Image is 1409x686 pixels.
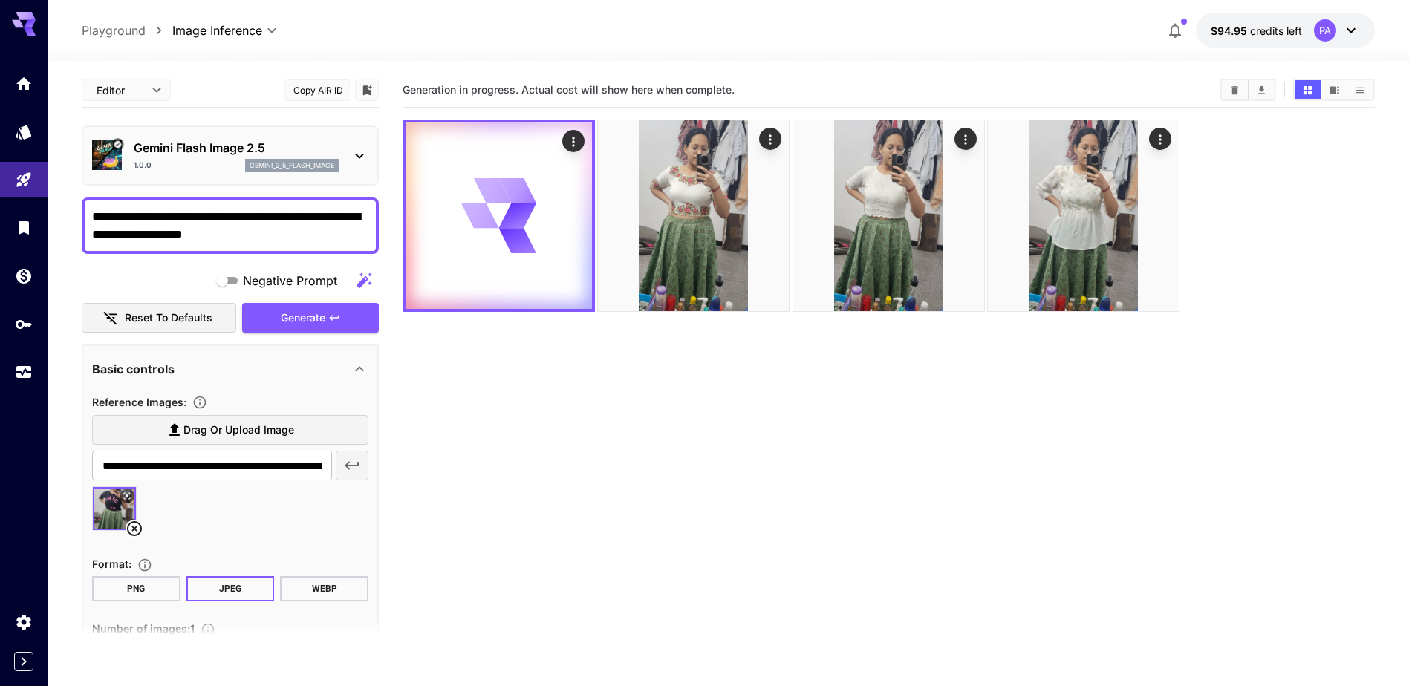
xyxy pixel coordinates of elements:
button: Choose the file format for the output image. [131,558,158,572]
a: Playground [82,22,146,39]
div: Playground [15,171,33,189]
button: Verified working [111,139,123,151]
span: Negative Prompt [243,272,337,290]
div: Clear ImagesDownload All [1220,79,1276,101]
div: $94.94805 [1211,23,1302,39]
span: Format : [92,558,131,570]
button: Clear Images [1222,80,1248,99]
img: Z [793,120,984,311]
p: Basic controls [92,360,175,378]
button: Download All [1249,80,1275,99]
p: 1.0.0 [134,160,152,171]
img: 2Q== [598,120,789,311]
span: Image Inference [172,22,262,39]
div: API Keys [15,315,33,333]
button: Add to library [360,81,374,99]
button: Reset to defaults [82,303,236,333]
nav: breadcrumb [82,22,172,39]
div: Settings [15,612,33,631]
div: Show images in grid viewShow images in video viewShow images in list view [1293,79,1375,101]
div: Actions [1150,128,1172,150]
button: $94.94805PA [1196,13,1375,48]
span: Reference Images : [92,396,186,408]
div: Actions [954,128,977,150]
img: 9k= [988,120,1179,311]
span: credits left [1250,24,1302,37]
button: Show images in video view [1321,80,1347,99]
p: gemini_2_5_flash_image [250,160,334,171]
button: WEBP [280,576,368,601]
span: Generate [281,309,325,327]
div: Models [15,122,33,141]
span: Editor [97,82,143,98]
button: Show images in list view [1347,80,1373,99]
div: Usage [15,363,33,382]
button: Expand sidebar [14,652,33,671]
button: Upload a reference image to guide the result. This is needed for Image-to-Image or Inpainting. Su... [186,395,213,410]
button: Generate [242,303,379,333]
div: Actions [760,128,782,150]
div: Basic controls [92,351,368,387]
button: PNG [92,576,180,601]
div: Verified workingGemini Flash Image 2.51.0.0gemini_2_5_flash_image [92,133,368,178]
div: Library [15,218,33,237]
button: Copy AIR ID [284,79,351,101]
span: Drag or upload image [183,421,294,440]
span: Generation in progress. Actual cost will show here when complete. [403,83,735,96]
div: Wallet [15,267,33,285]
span: $94.95 [1211,24,1250,37]
button: Show images in grid view [1295,80,1321,99]
label: Drag or upload image [92,415,368,445]
p: Gemini Flash Image 2.5 [134,139,339,157]
div: Actions [562,130,585,152]
button: JPEG [186,576,275,601]
div: Home [15,74,33,93]
div: PA [1314,19,1336,42]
